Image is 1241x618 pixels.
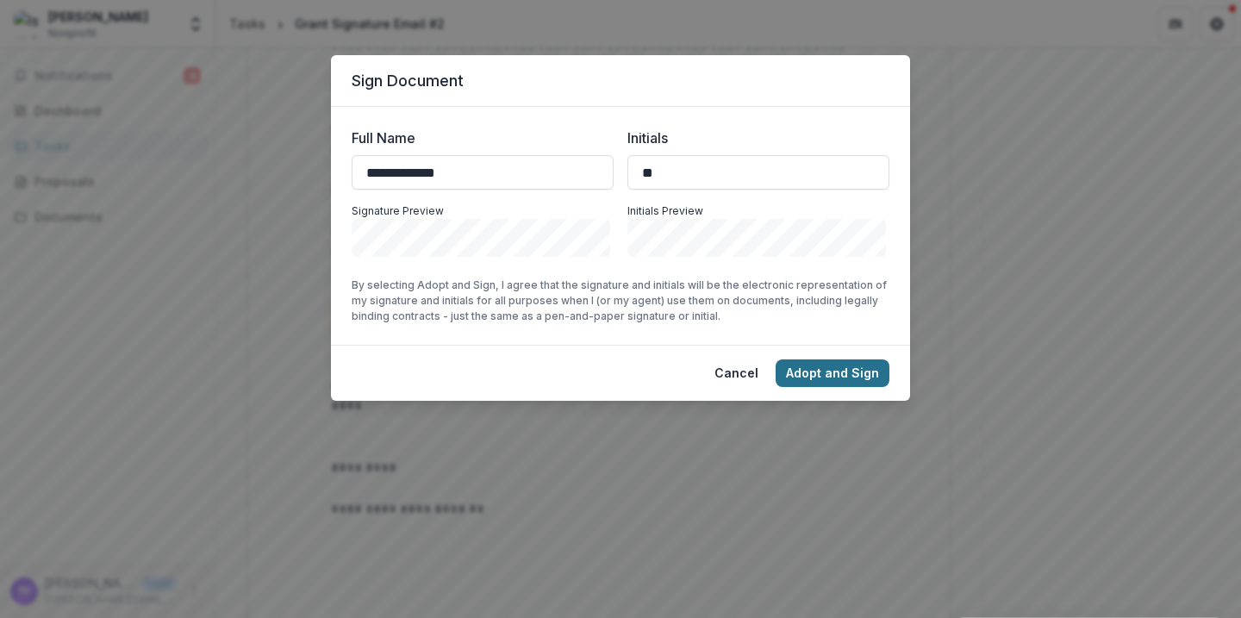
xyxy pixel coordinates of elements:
[776,359,889,387] button: Adopt and Sign
[627,203,889,219] p: Initials Preview
[352,203,614,219] p: Signature Preview
[627,128,879,148] label: Initials
[352,128,603,148] label: Full Name
[331,55,910,107] header: Sign Document
[704,359,769,387] button: Cancel
[352,278,889,324] p: By selecting Adopt and Sign, I agree that the signature and initials will be the electronic repre...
